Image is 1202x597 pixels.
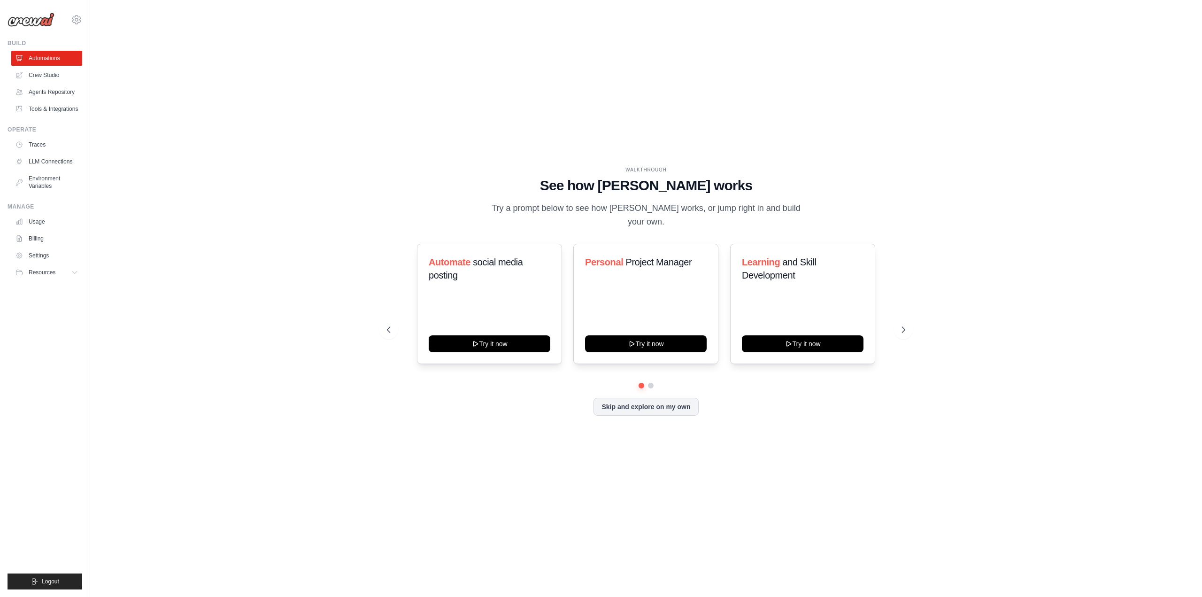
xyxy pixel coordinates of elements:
[8,13,54,27] img: Logo
[8,203,82,210] div: Manage
[11,214,82,229] a: Usage
[11,265,82,280] button: Resources
[42,578,59,585] span: Logout
[11,171,82,194] a: Environment Variables
[742,257,780,267] span: Learning
[11,85,82,100] a: Agents Repository
[8,39,82,47] div: Build
[585,257,623,267] span: Personal
[742,257,816,280] span: and Skill Development
[11,137,82,152] a: Traces
[11,231,82,246] a: Billing
[488,202,804,229] p: Try a prompt below to see how [PERSON_NAME] works, or jump right in and build your own.
[387,166,905,173] div: WALKTHROUGH
[626,257,692,267] span: Project Manager
[11,51,82,66] a: Automations
[585,335,707,352] button: Try it now
[8,574,82,589] button: Logout
[11,154,82,169] a: LLM Connections
[11,68,82,83] a: Crew Studio
[387,177,905,194] h1: See how [PERSON_NAME] works
[429,335,550,352] button: Try it now
[29,269,55,276] span: Resources
[429,257,523,280] span: social media posting
[8,126,82,133] div: Operate
[429,257,470,267] span: Automate
[593,398,698,416] button: Skip and explore on my own
[742,335,863,352] button: Try it now
[1155,552,1202,597] iframe: Chat Widget
[11,101,82,116] a: Tools & Integrations
[11,248,82,263] a: Settings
